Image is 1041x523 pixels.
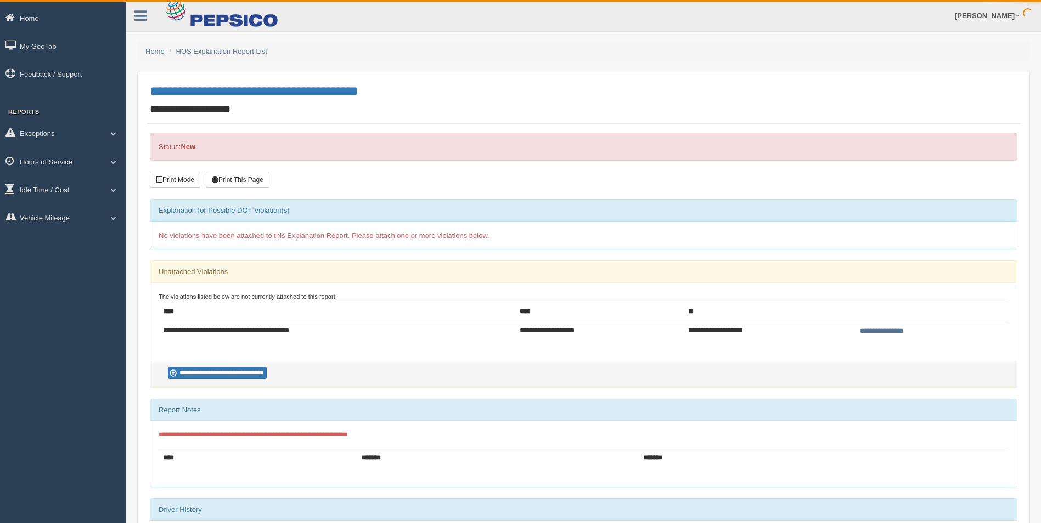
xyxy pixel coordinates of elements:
[150,200,1017,221] div: Explanation for Possible DOT Violation(s)
[181,143,195,151] strong: New
[150,499,1017,521] div: Driver History
[206,172,269,188] button: Print This Page
[150,172,200,188] button: Print Mode
[145,47,165,55] a: Home
[159,231,489,240] span: No violations have been attached to this Explanation Report. Please attach one or more violations...
[176,47,267,55] a: HOS Explanation Report List
[150,399,1017,421] div: Report Notes
[150,133,1017,161] div: Status:
[159,293,337,300] small: The violations listed below are not currently attached to this report:
[150,261,1017,283] div: Unattached Violations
